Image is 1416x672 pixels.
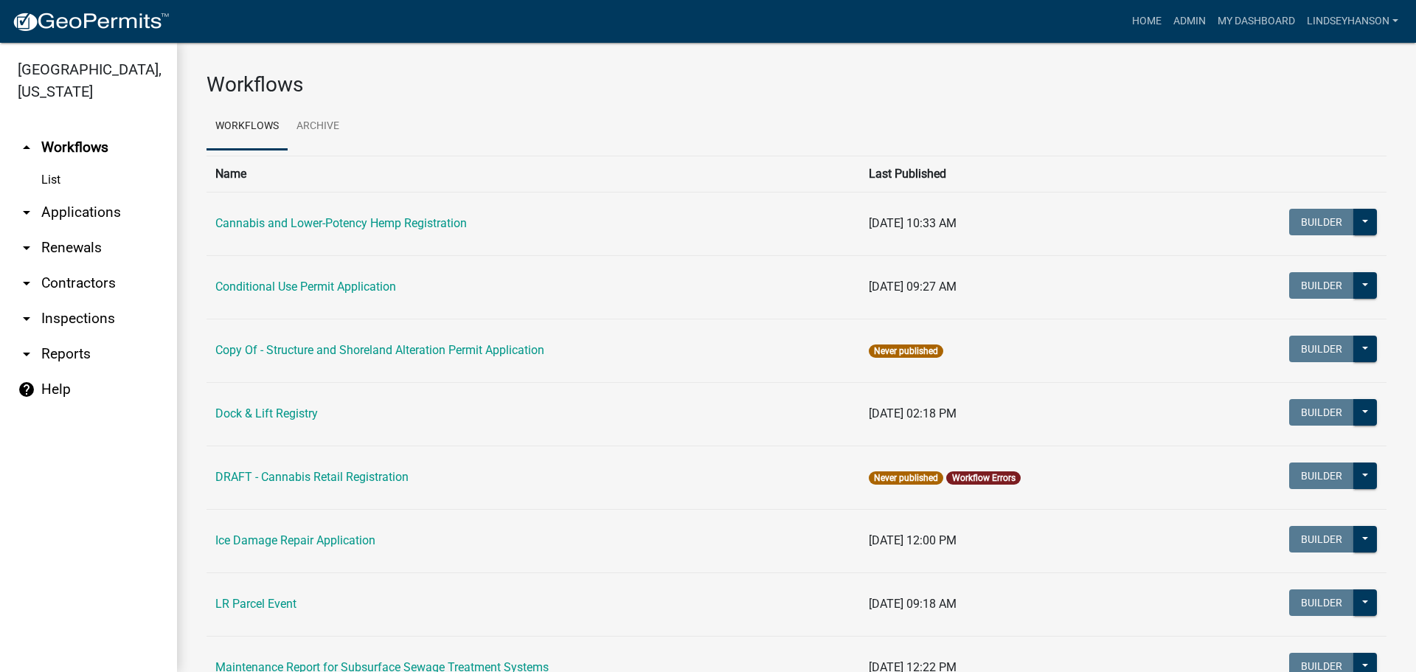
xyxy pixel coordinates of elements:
i: arrow_drop_down [18,274,35,292]
i: arrow_drop_down [18,310,35,328]
a: Copy Of - Structure and Shoreland Alteration Permit Application [215,343,544,357]
a: Admin [1167,7,1212,35]
th: Name [206,156,860,192]
span: Never published [869,471,943,485]
a: Ice Damage Repair Application [215,533,375,547]
button: Builder [1289,399,1354,426]
button: Builder [1289,336,1354,362]
a: Workflow Errors [952,473,1016,483]
i: arrow_drop_down [18,239,35,257]
h3: Workflows [206,72,1386,97]
button: Builder [1289,526,1354,553]
i: arrow_drop_down [18,204,35,221]
button: Builder [1289,272,1354,299]
i: arrow_drop_down [18,345,35,363]
i: arrow_drop_up [18,139,35,156]
button: Builder [1289,209,1354,235]
span: [DATE] 09:27 AM [869,280,957,294]
span: [DATE] 09:18 AM [869,597,957,611]
a: Workflows [206,103,288,150]
button: Builder [1289,463,1354,489]
a: My Dashboard [1212,7,1301,35]
span: [DATE] 10:33 AM [869,216,957,230]
button: Builder [1289,589,1354,616]
a: Lindseyhanson [1301,7,1404,35]
span: [DATE] 02:18 PM [869,406,957,420]
a: Archive [288,103,348,150]
span: Never published [869,344,943,358]
a: Dock & Lift Registry [215,406,318,420]
a: Conditional Use Permit Application [215,280,396,294]
a: LR Parcel Event [215,597,296,611]
a: Home [1126,7,1167,35]
a: Cannabis and Lower-Potency Hemp Registration [215,216,467,230]
a: DRAFT - Cannabis Retail Registration [215,470,409,484]
i: help [18,381,35,398]
span: [DATE] 12:00 PM [869,533,957,547]
th: Last Published [860,156,1192,192]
